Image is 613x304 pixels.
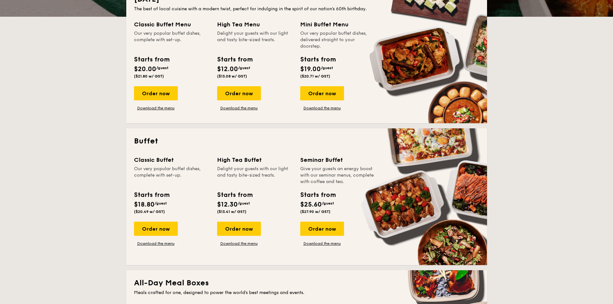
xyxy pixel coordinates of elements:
[134,278,479,288] h2: All-Day Meal Boxes
[217,106,261,111] a: Download the menu
[217,241,261,246] a: Download the menu
[134,136,479,146] h2: Buffet
[134,190,169,200] div: Starts from
[322,201,334,206] span: /guest
[134,86,178,100] div: Order now
[238,201,250,206] span: /guest
[134,290,479,296] div: Meals crafted for one, designed to power the world's best meetings and events.
[321,66,333,70] span: /guest
[300,86,344,100] div: Order now
[300,155,376,164] div: Seminar Buffet
[217,209,246,214] span: ($13.41 w/ GST)
[300,241,344,246] a: Download the menu
[134,106,178,111] a: Download the menu
[300,190,335,200] div: Starts from
[300,106,344,111] a: Download the menu
[217,201,238,208] span: $12.30
[300,65,321,73] span: $19.00
[134,209,165,214] span: ($20.49 w/ GST)
[217,65,238,73] span: $12.00
[300,222,344,236] div: Order now
[300,30,376,50] div: Our very popular buffet dishes, delivered straight to your doorstep.
[217,30,292,50] div: Delight your guests with our light and tasty bite-sized treats.
[134,201,155,208] span: $18.80
[217,155,292,164] div: High Tea Buffet
[134,222,178,236] div: Order now
[217,55,252,64] div: Starts from
[134,20,209,29] div: Classic Buffet Menu
[134,166,209,185] div: Our very popular buffet dishes, complete with set-up.
[217,166,292,185] div: Delight your guests with our light and tasty bite-sized treats.
[134,241,178,246] a: Download the menu
[134,55,169,64] div: Starts from
[217,86,261,100] div: Order now
[238,66,250,70] span: /guest
[300,55,335,64] div: Starts from
[300,20,376,29] div: Mini Buffet Menu
[155,201,167,206] span: /guest
[300,166,376,185] div: Give your guests an energy boost with our seminar menus, complete with coffee and tea.
[134,30,209,50] div: Our very popular buffet dishes, complete with set-up.
[134,6,479,12] div: The best of local cuisine with a modern twist, perfect for indulging in the spirit of our nation’...
[300,209,330,214] span: ($27.90 w/ GST)
[217,20,292,29] div: High Tea Menu
[300,74,330,78] span: ($20.71 w/ GST)
[217,222,261,236] div: Order now
[300,201,322,208] span: $25.60
[217,190,252,200] div: Starts from
[134,74,164,78] span: ($21.80 w/ GST)
[134,65,156,73] span: $20.00
[156,66,168,70] span: /guest
[217,74,247,78] span: ($13.08 w/ GST)
[134,155,209,164] div: Classic Buffet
